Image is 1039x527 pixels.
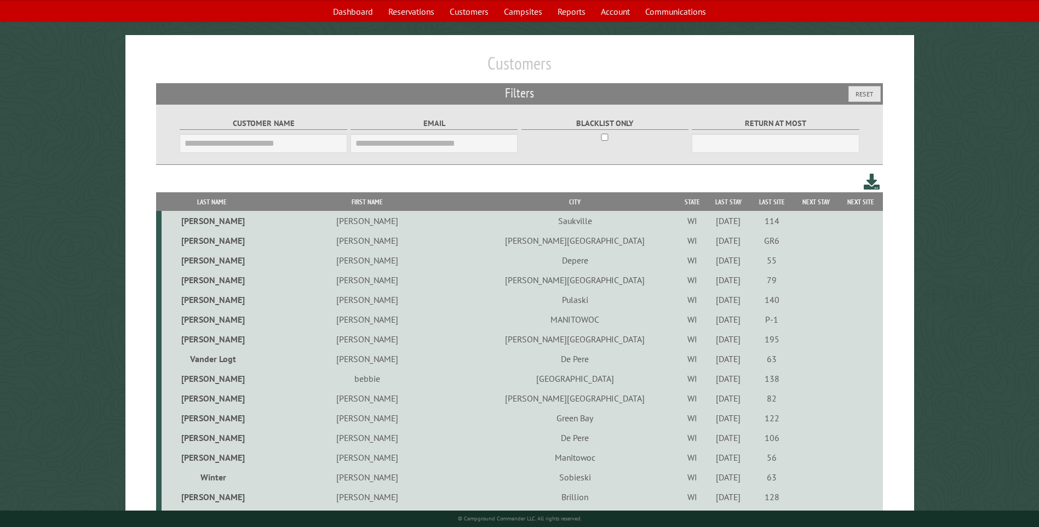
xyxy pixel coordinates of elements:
[750,388,794,408] td: 82
[750,349,794,369] td: 63
[262,448,472,467] td: [PERSON_NAME]
[594,1,636,22] a: Account
[678,467,706,487] td: WI
[750,408,794,428] td: 122
[708,255,749,266] div: [DATE]
[678,428,706,448] td: WI
[639,1,713,22] a: Communications
[472,310,678,329] td: MANITOWOC
[750,192,794,211] th: Last Site
[708,334,749,345] div: [DATE]
[848,86,881,102] button: Reset
[351,117,518,130] label: Email
[750,211,794,231] td: 114
[472,487,678,507] td: Brillion
[708,274,749,285] div: [DATE]
[262,349,472,369] td: [PERSON_NAME]
[162,192,262,211] th: Last Name
[262,408,472,428] td: [PERSON_NAME]
[793,192,839,211] th: Next Stay
[262,290,472,310] td: [PERSON_NAME]
[472,231,678,250] td: [PERSON_NAME][GEOGRAPHIC_DATA]
[262,428,472,448] td: [PERSON_NAME]
[262,231,472,250] td: [PERSON_NAME]
[156,53,882,83] h1: Customers
[708,413,749,423] div: [DATE]
[678,270,706,290] td: WI
[162,290,262,310] td: [PERSON_NAME]
[472,349,678,369] td: De Pere
[750,487,794,507] td: 128
[162,349,262,369] td: Vander Logt
[262,388,472,408] td: [PERSON_NAME]
[692,117,859,130] label: Return at most
[678,290,706,310] td: WI
[162,507,262,526] td: [PERSON_NAME]
[551,1,592,22] a: Reports
[472,192,678,211] th: City
[162,329,262,349] td: [PERSON_NAME]
[458,515,582,522] small: © Campground Commander LLC. All rights reserved.
[262,310,472,329] td: [PERSON_NAME]
[708,491,749,502] div: [DATE]
[678,211,706,231] td: WI
[472,428,678,448] td: De Pere
[678,192,706,211] th: State
[708,353,749,364] div: [DATE]
[162,310,262,329] td: [PERSON_NAME]
[708,472,749,483] div: [DATE]
[678,448,706,467] td: WI
[262,329,472,349] td: [PERSON_NAME]
[472,270,678,290] td: [PERSON_NAME][GEOGRAPHIC_DATA]
[750,507,794,526] td: 129
[750,369,794,388] td: 138
[162,250,262,270] td: [PERSON_NAME]
[678,507,706,526] td: IL
[839,192,883,211] th: Next Site
[678,388,706,408] td: WI
[750,310,794,329] td: P-1
[708,294,749,305] div: [DATE]
[162,448,262,467] td: [PERSON_NAME]
[262,211,472,231] td: [PERSON_NAME]
[162,231,262,250] td: [PERSON_NAME]
[678,369,706,388] td: WI
[678,231,706,250] td: WI
[678,487,706,507] td: WI
[678,329,706,349] td: WI
[162,388,262,408] td: [PERSON_NAME]
[708,373,749,384] div: [DATE]
[472,290,678,310] td: Pulaski
[162,467,262,487] td: Winter
[678,408,706,428] td: WI
[162,408,262,428] td: [PERSON_NAME]
[708,432,749,443] div: [DATE]
[262,270,472,290] td: [PERSON_NAME]
[750,290,794,310] td: 140
[750,448,794,467] td: 56
[262,369,472,388] td: bebbie
[521,117,688,130] label: Blacklist only
[156,83,882,104] h2: Filters
[162,428,262,448] td: [PERSON_NAME]
[706,192,750,211] th: Last Stay
[180,117,347,130] label: Customer Name
[162,211,262,231] td: [PERSON_NAME]
[472,388,678,408] td: [PERSON_NAME][GEOGRAPHIC_DATA]
[472,408,678,428] td: Green Bay
[326,1,380,22] a: Dashboard
[162,487,262,507] td: [PERSON_NAME]
[472,250,678,270] td: Depere
[262,250,472,270] td: [PERSON_NAME]
[443,1,495,22] a: Customers
[497,1,549,22] a: Campsites
[750,250,794,270] td: 55
[262,467,472,487] td: [PERSON_NAME]
[472,329,678,349] td: [PERSON_NAME][GEOGRAPHIC_DATA]
[708,314,749,325] div: [DATE]
[750,270,794,290] td: 79
[472,211,678,231] td: Saukville
[750,329,794,349] td: 195
[864,171,880,192] a: Download this customer list (.csv)
[472,507,678,526] td: Grayslake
